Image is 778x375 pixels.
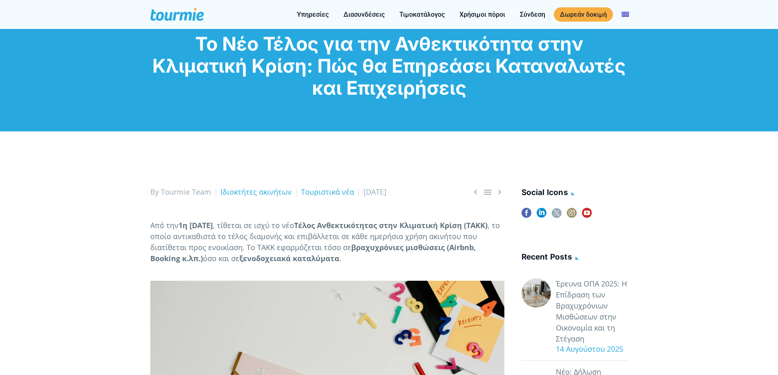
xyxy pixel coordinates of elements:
[150,187,211,197] span: By Tourmie Team
[522,208,531,223] a: facebook
[551,344,628,355] div: 14 Αυγούστου 2025
[495,187,504,197] span: Next post
[582,208,592,223] a: youtube
[552,208,562,223] a: twitter
[178,220,213,230] b: 1η [DATE]
[554,7,613,22] a: Δωρεάν δοκιμή
[150,33,628,99] h1: Το Νέο Τέλος για την Ανθεκτικότητα στην Κλιματική Κρίση: Πώς θα Επηρεάσει Καταναλωτές και Επιχειρ...
[393,9,451,20] a: Τιμοκατάλογος
[239,253,339,263] b: ξενοδοχειακά καταλύματα
[537,208,546,223] a: linkedin
[291,9,335,20] a: Υπηρεσίες
[495,187,504,197] a: 
[294,220,488,230] b: Τέλος Ανθεκτικότητας στην Κλιματική Κρίση (ΤΑΚΚ)
[150,220,178,230] span: Από την
[301,187,354,197] a: Τουριστικά νέα
[213,220,294,230] span: , τίθεται σε ισχύ το νέο
[203,253,239,263] span: όσο και σε
[556,278,628,344] a: Έρευνα ΟΠΑ 2025: Η Επίδραση των Βραχυχρόνιων Μισθώσεων στην Οικονομία και τη Στέγαση
[337,9,391,20] a: Διασυνδέσεις
[221,187,292,197] a: Ιδιοκτήτες ακινήτων
[471,187,481,197] span: Previous post
[453,9,511,20] a: Χρήσιμοι πόροι
[483,187,493,197] a: 
[363,187,386,197] span: [DATE]
[522,251,628,264] h4: Recent posts
[514,9,551,20] a: Σύνδεση
[471,187,481,197] a: 
[567,208,577,223] a: instagram
[339,253,341,263] span: .
[150,220,500,252] span: , το οποίο αντικαθιστά το τέλος διαμονής και επιβάλλεται σε κάθε ημερήσια χρήση ακινήτου που διατ...
[522,186,628,200] h4: social icons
